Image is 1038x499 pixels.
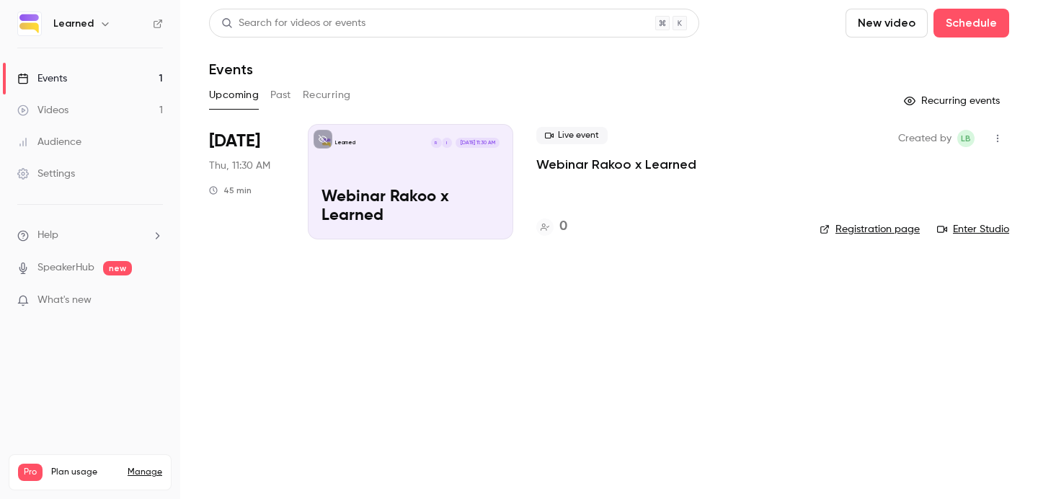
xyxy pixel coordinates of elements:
span: Created by [898,130,951,147]
span: Live event [536,127,608,144]
button: Recurring events [897,89,1009,112]
a: Webinar Rakoo x LearnedLearnedIR[DATE] 11:30 AMWebinar Rakoo x Learned [308,124,513,239]
span: Lisanne Buisman [957,130,975,147]
h6: Learned [53,17,94,31]
p: Learned [335,139,355,146]
div: 45 min [209,185,252,196]
div: Settings [17,167,75,181]
span: Plan usage [51,467,119,478]
div: Search for videos or events [221,16,365,31]
button: Past [270,84,291,107]
span: Pro [18,464,43,481]
li: help-dropdown-opener [17,228,163,243]
div: Nov 6 Thu, 11:30 AM (Europe/Amsterdam) [209,124,285,239]
span: [DATE] 11:30 AM [456,138,499,148]
p: Webinar Rakoo x Learned [321,188,500,226]
span: LB [961,130,971,147]
h4: 0 [559,217,567,237]
h1: Events [209,61,253,78]
div: Audience [17,135,81,149]
span: What's new [37,293,92,308]
a: Enter Studio [937,222,1009,237]
a: Registration page [820,222,920,237]
span: Help [37,228,58,243]
div: Videos [17,103,68,118]
button: Recurring [303,84,351,107]
button: Schedule [933,9,1009,37]
div: R [430,137,442,149]
span: new [103,261,132,275]
a: 0 [536,217,567,237]
a: SpeakerHub [37,260,94,275]
span: [DATE] [209,130,260,153]
button: New video [846,9,928,37]
a: Webinar Rakoo x Learned [536,156,696,173]
a: Manage [128,467,162,478]
img: Learned [18,12,41,35]
span: Thu, 11:30 AM [209,159,270,173]
button: Upcoming [209,84,259,107]
div: I [441,137,453,149]
div: Events [17,71,67,86]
